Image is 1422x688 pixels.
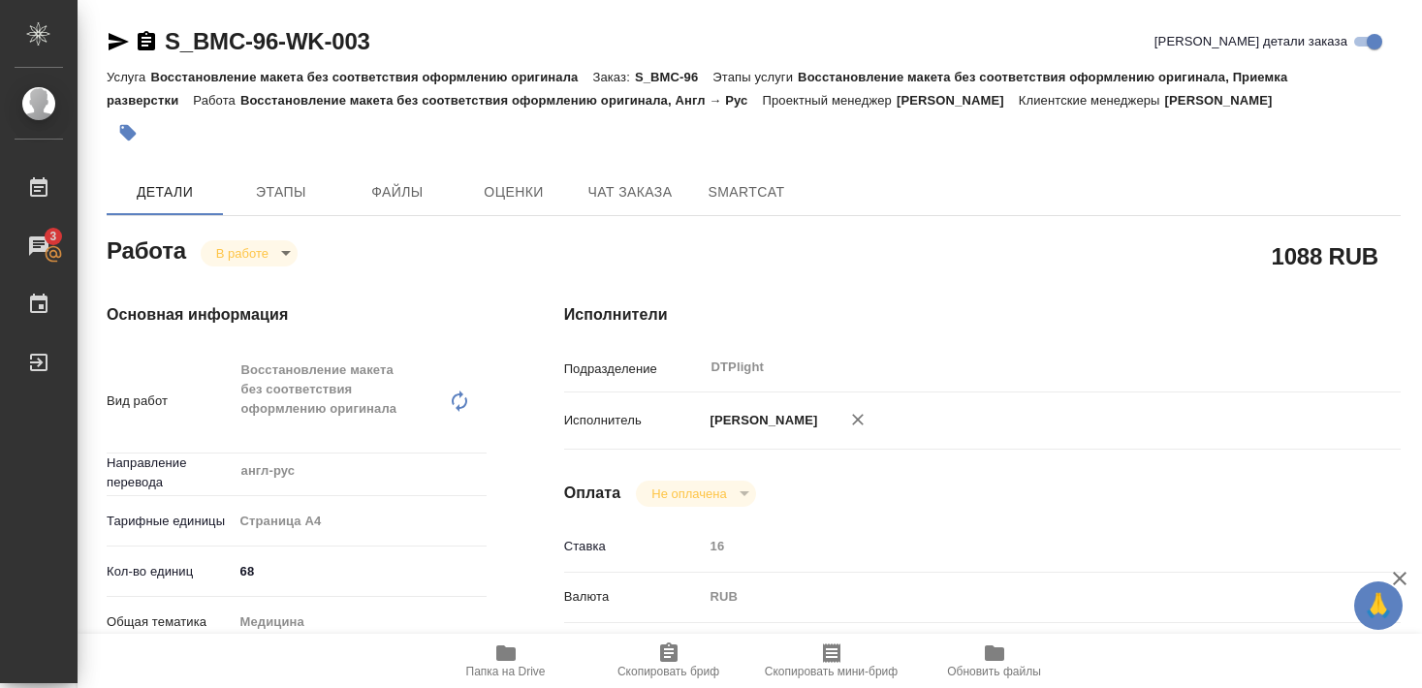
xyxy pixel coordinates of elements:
[587,634,750,688] button: Скопировать бриф
[564,303,1401,327] h4: Исполнители
[107,391,234,411] p: Вид работ
[107,512,234,531] p: Тарифные единицы
[38,227,68,246] span: 3
[351,180,444,204] span: Файлы
[235,180,328,204] span: Этапы
[1272,239,1378,272] h2: 1088 RUB
[636,481,755,507] div: В работе
[564,587,704,607] p: Валюта
[210,245,274,262] button: В работе
[635,70,712,84] p: S_BMC-96
[234,505,487,538] div: Страница А4
[107,30,130,53] button: Скопировать ссылку для ЯМессенджера
[765,665,898,678] span: Скопировать мини-бриф
[1362,585,1395,626] span: 🙏
[913,634,1076,688] button: Обновить файлы
[564,482,621,505] h4: Оплата
[712,70,798,84] p: Этапы услуги
[135,30,158,53] button: Скопировать ссылку
[107,232,186,266] h2: Работа
[425,634,587,688] button: Папка на Drive
[564,411,704,430] p: Исполнитель
[107,303,487,327] h4: Основная информация
[762,93,896,108] p: Проектный менеджер
[592,70,634,84] p: Заказ:
[107,612,234,632] p: Общая тематика
[240,93,763,108] p: Восстановление макета без соответствия оформлению оригинала, Англ → Рус
[107,453,234,492] p: Направление перевода
[467,180,560,204] span: Оценки
[947,665,1041,678] span: Обновить файлы
[234,606,487,639] div: Медицина
[584,180,677,204] span: Чат заказа
[564,537,704,556] p: Ставка
[5,222,73,270] a: 3
[1019,93,1165,108] p: Клиентские менеджеры
[107,70,150,84] p: Услуга
[564,360,704,379] p: Подразделение
[466,665,546,678] span: Папка на Drive
[150,70,592,84] p: Восстановление макета без соответствия оформлению оригинала
[234,557,487,585] input: ✎ Введи что-нибудь
[750,634,913,688] button: Скопировать мини-бриф
[193,93,240,108] p: Работа
[646,485,732,502] button: Не оплачена
[1165,93,1287,108] p: [PERSON_NAME]
[897,93,1019,108] p: [PERSON_NAME]
[704,411,818,430] p: [PERSON_NAME]
[704,532,1331,560] input: Пустое поле
[165,28,370,54] a: S_BMC-96-WK-003
[107,111,149,154] button: Добавить тэг
[617,665,719,678] span: Скопировать бриф
[107,562,234,581] p: Кол-во единиц
[837,398,879,441] button: Удалить исполнителя
[1354,581,1403,630] button: 🙏
[1154,32,1347,51] span: [PERSON_NAME] детали заказа
[700,180,793,204] span: SmartCat
[704,580,1331,613] div: RUB
[201,240,298,266] div: В работе
[118,180,211,204] span: Детали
